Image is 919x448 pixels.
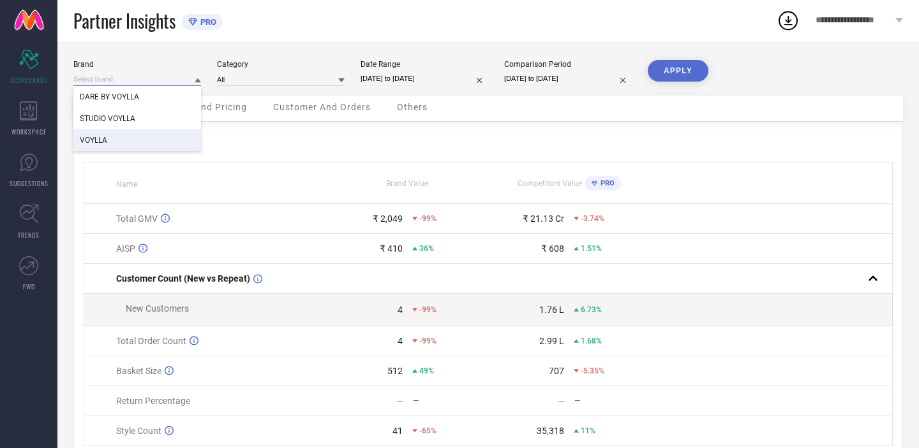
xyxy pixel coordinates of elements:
[537,426,564,436] div: 35,318
[558,396,565,406] div: —
[23,282,35,291] span: FWD
[73,60,201,69] div: Brand
[84,131,893,147] div: Metrics
[386,179,428,188] span: Brand Value
[397,102,428,112] span: Others
[419,426,437,435] span: -65%
[419,244,434,253] span: 36%
[396,396,403,406] div: —
[581,244,602,253] span: 1.51%
[419,366,434,375] span: 49%
[392,426,403,436] div: 41
[597,179,615,187] span: PRO
[373,213,403,224] div: ₹ 2,049
[18,230,40,240] span: TRENDS
[10,75,48,85] span: SCORECARDS
[539,336,564,346] div: 2.99 L
[116,426,161,436] span: Style Count
[380,243,403,254] div: ₹ 410
[80,136,107,145] span: VOYLLA
[80,114,135,123] span: STUDIO VOYLLA
[116,180,137,189] span: Name
[73,129,201,151] div: VOYLLA
[116,273,250,284] span: Customer Count (New vs Repeat)
[116,366,161,376] span: Basket Size
[116,336,186,346] span: Total Order Count
[581,214,604,223] span: -3.74%
[581,366,604,375] span: -5.35%
[116,243,135,254] span: AISP
[361,72,488,85] input: Select date range
[574,396,649,405] div: —
[73,73,201,86] input: Select brand
[504,72,632,85] input: Select comparison period
[581,336,602,345] span: 1.68%
[126,303,189,314] span: New Customers
[387,366,403,376] div: 512
[361,60,488,69] div: Date Range
[116,396,190,406] span: Return Percentage
[648,60,708,82] button: APPLY
[11,127,47,136] span: WORKSPACE
[413,396,488,405] div: —
[217,60,345,69] div: Category
[581,305,602,314] span: 6.73%
[581,426,595,435] span: 11%
[398,336,403,346] div: 4
[504,60,632,69] div: Comparison Period
[523,213,564,224] div: ₹ 21.13 Cr
[116,213,158,224] span: Total GMV
[10,178,49,188] span: SUGGESTIONS
[777,9,800,32] div: Open download list
[73,108,201,129] div: STUDIO VOYLLA
[398,305,403,315] div: 4
[73,8,176,34] span: Partner Insights
[419,336,437,345] span: -99%
[541,243,564,254] div: ₹ 608
[73,86,201,108] div: DARE BY VOYLLA
[80,92,139,101] span: DARE BY VOYLLA
[197,17,216,27] span: PRO
[518,179,582,188] span: Competitors Value
[419,214,437,223] span: -99%
[539,305,564,315] div: 1.76 L
[273,102,371,112] span: Customer And Orders
[549,366,564,376] div: 707
[419,305,437,314] span: -99%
